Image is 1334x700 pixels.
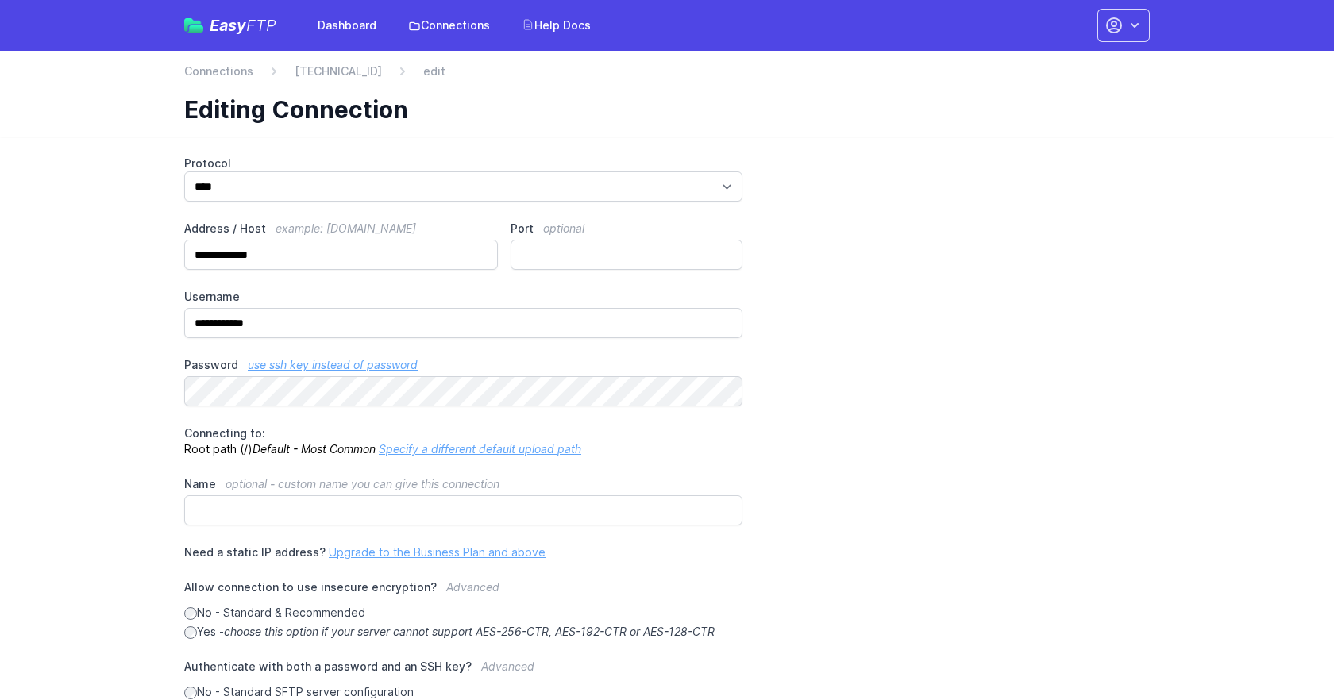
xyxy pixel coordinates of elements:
[248,358,418,371] a: use ssh key instead of password
[379,442,581,456] a: Specify a different default upload path
[184,476,742,492] label: Name
[184,221,498,237] label: Address / Host
[184,95,1137,124] h1: Editing Connection
[184,63,1150,89] nav: Breadcrumb
[184,63,253,79] a: Connections
[308,11,386,40] a: Dashboard
[295,63,382,79] a: [TECHNICAL_ID]
[512,11,600,40] a: Help Docs
[184,17,276,33] a: EasyFTP
[246,16,276,35] span: FTP
[184,624,742,640] label: Yes -
[184,684,742,700] label: No - Standard SFTP server configuration
[543,221,584,235] span: optional
[399,11,499,40] a: Connections
[224,625,715,638] i: choose this option if your server cannot support AES-256-CTR, AES-192-CTR or AES-128-CTR
[184,156,742,171] label: Protocol
[253,442,376,456] i: Default - Most Common
[329,545,546,559] a: Upgrade to the Business Plan and above
[184,607,197,620] input: No - Standard & Recommended
[184,605,742,621] label: No - Standard & Recommended
[184,659,742,684] label: Authenticate with both a password and an SSH key?
[481,660,534,673] span: Advanced
[184,289,742,305] label: Username
[184,426,265,440] span: Connecting to:
[184,687,197,699] input: No - Standard SFTP server configuration
[184,425,742,457] p: Root path (/)
[184,357,742,373] label: Password
[276,221,416,235] span: example: [DOMAIN_NAME]
[446,580,499,594] span: Advanced
[210,17,276,33] span: Easy
[511,221,742,237] label: Port
[184,579,742,605] label: Allow connection to use insecure encryption?
[184,18,203,33] img: easyftp_logo.png
[184,626,197,639] input: Yes -choose this option if your server cannot support AES-256-CTR, AES-192-CTR or AES-128-CTR
[423,63,445,79] span: edit
[184,545,326,559] span: Need a static IP address?
[226,477,499,490] span: optional - custom name you can give this connection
